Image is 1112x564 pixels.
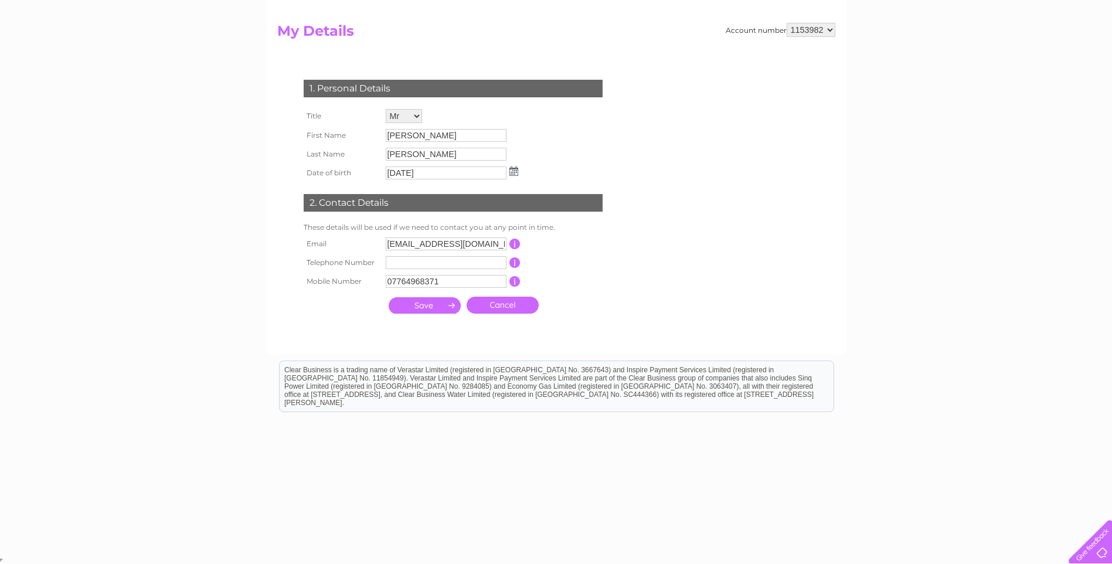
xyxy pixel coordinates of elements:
[726,23,835,37] div: Account number
[1010,50,1027,59] a: Blog
[935,50,961,59] a: Energy
[39,30,98,66] img: logo.png
[891,6,972,21] a: 0333 014 3131
[301,235,383,253] th: Email
[280,6,834,57] div: Clear Business is a trading name of Verastar Limited (registered in [GEOGRAPHIC_DATA] No. 3667643...
[301,253,383,272] th: Telephone Number
[389,297,461,314] input: Submit
[509,257,521,268] input: Information
[1034,50,1063,59] a: Contact
[301,126,383,145] th: First Name
[304,80,603,97] div: 1. Personal Details
[301,145,383,164] th: Last Name
[304,194,603,212] div: 2. Contact Details
[906,50,928,59] a: Water
[968,50,1003,59] a: Telecoms
[301,106,383,126] th: Title
[301,220,606,235] td: These details will be used if we need to contact you at any point in time.
[301,164,383,182] th: Date of birth
[467,297,539,314] a: Cancel
[509,276,521,287] input: Information
[509,239,521,249] input: Information
[509,167,518,176] img: ...
[277,23,835,45] h2: My Details
[1073,50,1101,59] a: Log out
[301,272,383,291] th: Mobile Number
